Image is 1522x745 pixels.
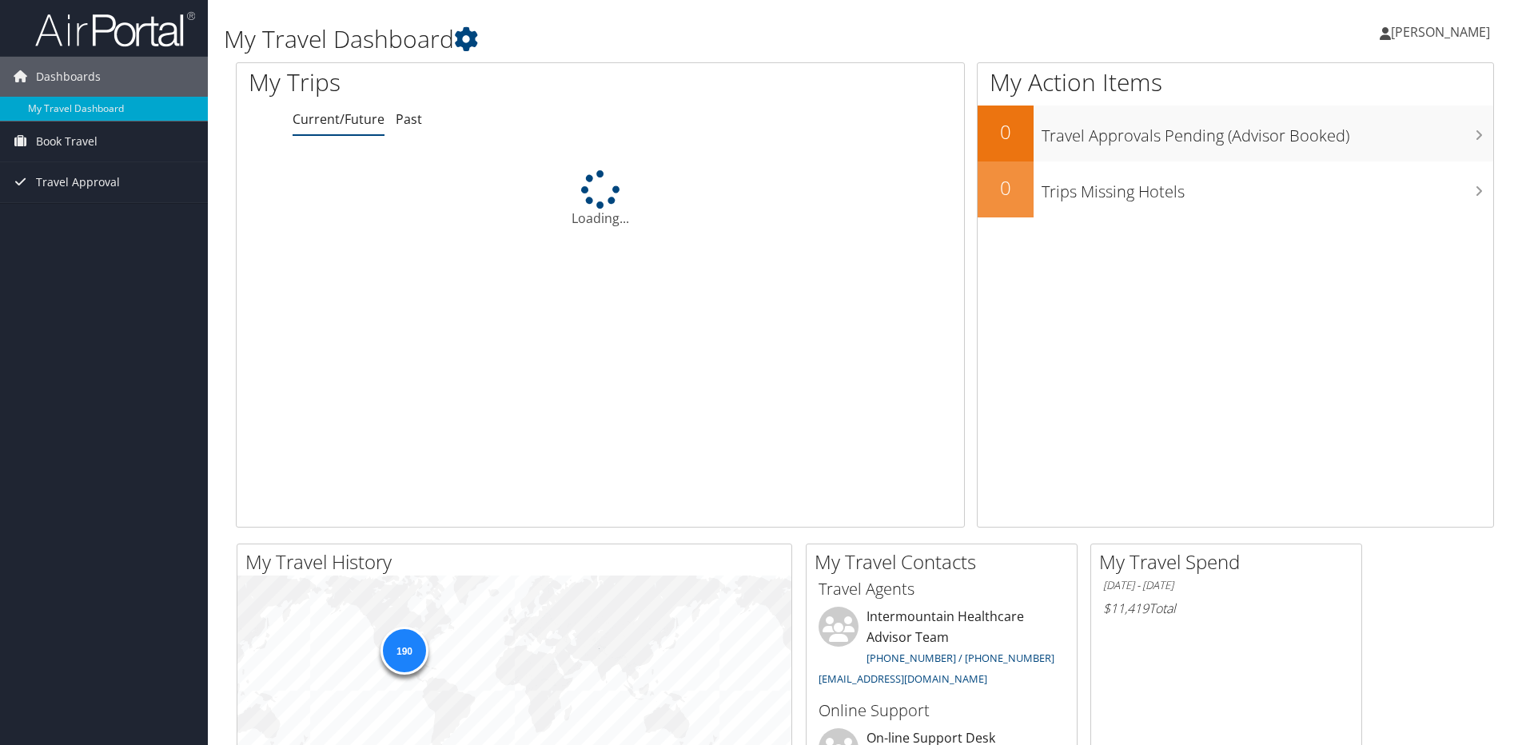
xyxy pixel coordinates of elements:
[978,66,1493,99] h1: My Action Items
[1103,600,1149,617] span: $11,419
[819,578,1065,600] h3: Travel Agents
[1103,578,1349,593] h6: [DATE] - [DATE]
[224,22,1078,56] h1: My Travel Dashboard
[819,699,1065,722] h3: Online Support
[1042,173,1493,203] h3: Trips Missing Hotels
[1042,117,1493,147] h3: Travel Approvals Pending (Advisor Booked)
[867,651,1054,665] a: [PHONE_NUMBER] / [PHONE_NUMBER]
[1099,548,1361,576] h2: My Travel Spend
[36,122,98,161] span: Book Travel
[237,170,964,228] div: Loading...
[35,10,195,48] img: airportal-logo.png
[811,607,1073,692] li: Intermountain Healthcare Advisor Team
[819,671,987,686] a: [EMAIL_ADDRESS][DOMAIN_NAME]
[396,110,422,128] a: Past
[978,174,1034,201] h2: 0
[245,548,791,576] h2: My Travel History
[978,118,1034,145] h2: 0
[293,110,384,128] a: Current/Future
[978,161,1493,217] a: 0Trips Missing Hotels
[1380,8,1506,56] a: [PERSON_NAME]
[249,66,649,99] h1: My Trips
[36,162,120,202] span: Travel Approval
[380,627,428,675] div: 190
[815,548,1077,576] h2: My Travel Contacts
[978,106,1493,161] a: 0Travel Approvals Pending (Advisor Booked)
[1391,23,1490,41] span: [PERSON_NAME]
[1103,600,1349,617] h6: Total
[36,57,101,97] span: Dashboards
